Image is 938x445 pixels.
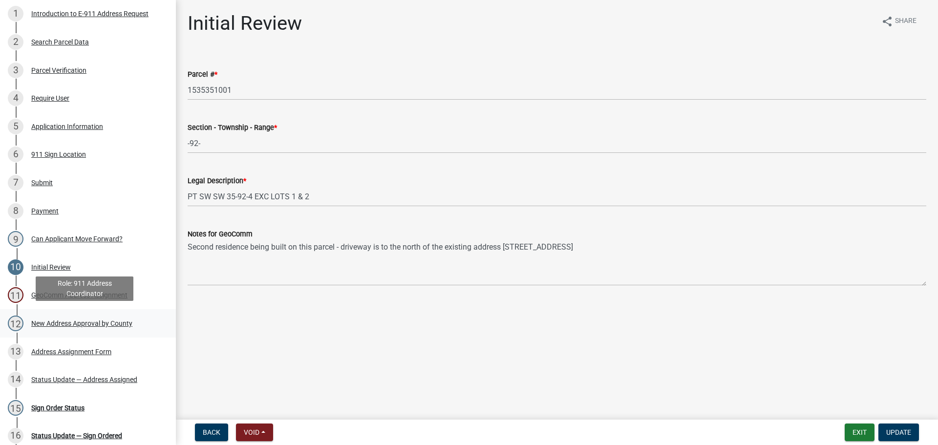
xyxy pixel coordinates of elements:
[8,316,23,331] div: 12
[8,203,23,219] div: 8
[31,292,128,298] div: GeoComm Address Assignment
[203,428,220,436] span: Back
[188,178,246,185] label: Legal Description
[8,119,23,134] div: 5
[31,348,111,355] div: Address Assignment Form
[31,264,71,271] div: Initial Review
[31,39,89,45] div: Search Parcel Data
[8,287,23,303] div: 11
[188,231,253,238] label: Notes for GeoComm
[31,320,132,327] div: New Address Approval by County
[31,235,123,242] div: Can Applicant Move Forward?
[31,179,53,186] div: Submit
[244,428,259,436] span: Void
[31,67,86,74] div: Parcel Verification
[188,71,217,78] label: Parcel #
[8,6,23,21] div: 1
[8,175,23,191] div: 7
[31,95,69,102] div: Require User
[8,231,23,247] div: 9
[31,10,149,17] div: Introduction to E-911 Address Request
[8,34,23,50] div: 2
[8,63,23,78] div: 3
[236,424,273,441] button: Void
[878,424,919,441] button: Update
[845,424,874,441] button: Exit
[8,344,23,360] div: 13
[31,376,137,383] div: Status Update — Address Assigned
[8,428,23,444] div: 16
[886,428,911,436] span: Update
[874,12,924,31] button: shareShare
[188,12,302,35] h1: Initial Review
[8,90,23,106] div: 4
[895,16,917,27] span: Share
[31,151,86,158] div: 911 Sign Location
[8,259,23,275] div: 10
[36,276,133,301] div: Role: 911 Address Coordinator
[31,404,85,411] div: Sign Order Status
[8,400,23,416] div: 15
[188,125,277,131] label: Section - Township - Range
[195,424,228,441] button: Back
[31,208,59,214] div: Payment
[8,372,23,387] div: 14
[881,16,893,27] i: share
[31,432,122,439] div: Status Update — Sign Ordered
[8,147,23,162] div: 6
[31,123,103,130] div: Application Information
